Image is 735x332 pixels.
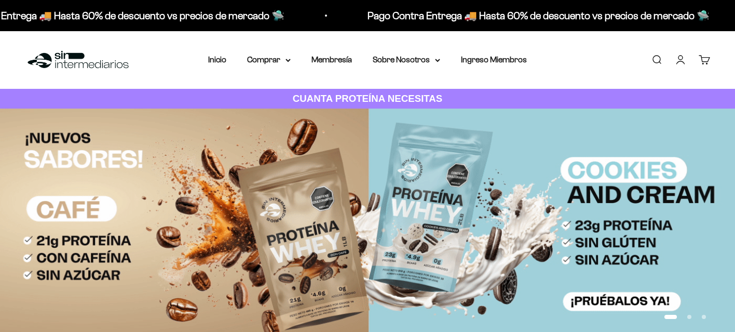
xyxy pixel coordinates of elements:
strong: CUANTA PROTEÍNA NECESITAS [293,93,443,104]
summary: Comprar [247,53,291,67]
a: Membresía [311,55,352,64]
summary: Sobre Nosotros [373,53,440,67]
a: Inicio [208,55,226,64]
p: Pago Contra Entrega 🚚 Hasta 60% de descuento vs precios de mercado 🛸 [367,7,709,24]
a: Ingreso Miembros [461,55,527,64]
